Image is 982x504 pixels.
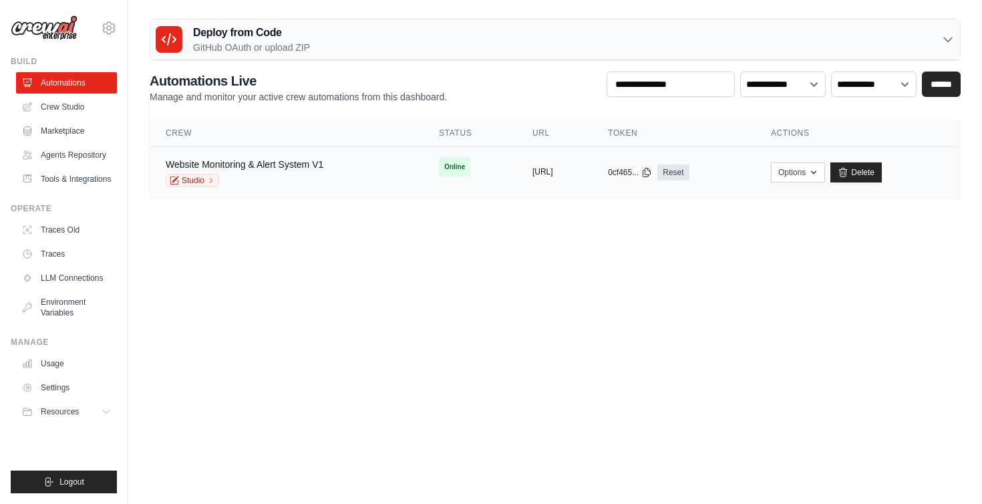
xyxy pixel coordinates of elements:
[150,72,447,90] h2: Automations Live
[166,159,323,170] a: Website Monitoring & Alert System V1
[11,203,117,214] div: Operate
[11,471,117,493] button: Logout
[16,72,117,94] a: Automations
[16,353,117,374] a: Usage
[423,120,516,147] th: Status
[16,96,117,118] a: Crew Studio
[516,120,592,147] th: URL
[11,15,77,41] img: Logo
[16,144,117,166] a: Agents Repository
[657,164,689,180] a: Reset
[16,168,117,190] a: Tools & Integrations
[830,162,882,182] a: Delete
[608,167,652,178] button: 0cf465...
[150,120,423,147] th: Crew
[166,174,219,187] a: Studio
[150,90,447,104] p: Manage and monitor your active crew automations from this dashboard.
[59,477,84,487] span: Logout
[16,219,117,241] a: Traces Old
[16,267,117,289] a: LLM Connections
[11,56,117,67] div: Build
[41,406,79,417] span: Resources
[193,41,310,54] p: GitHub OAuth or upload ZIP
[16,401,117,422] button: Resources
[592,120,755,147] th: Token
[16,243,117,265] a: Traces
[193,25,310,41] h3: Deploy from Code
[16,377,117,398] a: Settings
[771,162,825,182] button: Options
[755,120,961,147] th: Actions
[439,158,470,176] span: Online
[16,120,117,142] a: Marketplace
[16,291,117,324] a: Environment Variables
[11,337,117,348] div: Manage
